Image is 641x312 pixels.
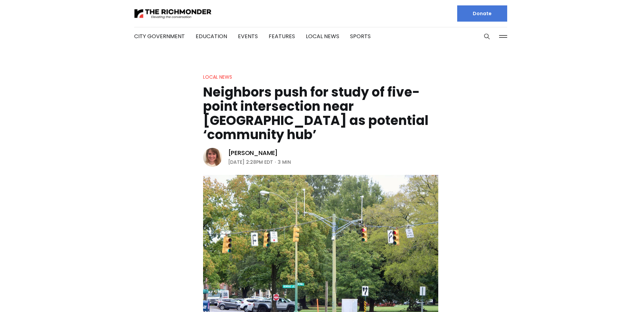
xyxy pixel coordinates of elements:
img: The Richmonder [134,8,212,20]
a: Sports [350,32,371,40]
time: [DATE] 2:28PM EDT [228,158,273,166]
a: Donate [457,5,507,22]
a: City Government [134,32,185,40]
img: Sarah Vogelsong [203,148,222,167]
a: Local News [306,32,339,40]
h1: Neighbors push for study of five-point intersection near [GEOGRAPHIC_DATA] as potential ‘communit... [203,85,438,142]
button: Search this site [482,31,492,42]
a: Education [196,32,227,40]
a: Local News [203,74,232,80]
span: 3 min [278,158,291,166]
a: Features [269,32,295,40]
a: Events [238,32,258,40]
a: [PERSON_NAME] [228,149,278,157]
iframe: portal-trigger [584,279,641,312]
